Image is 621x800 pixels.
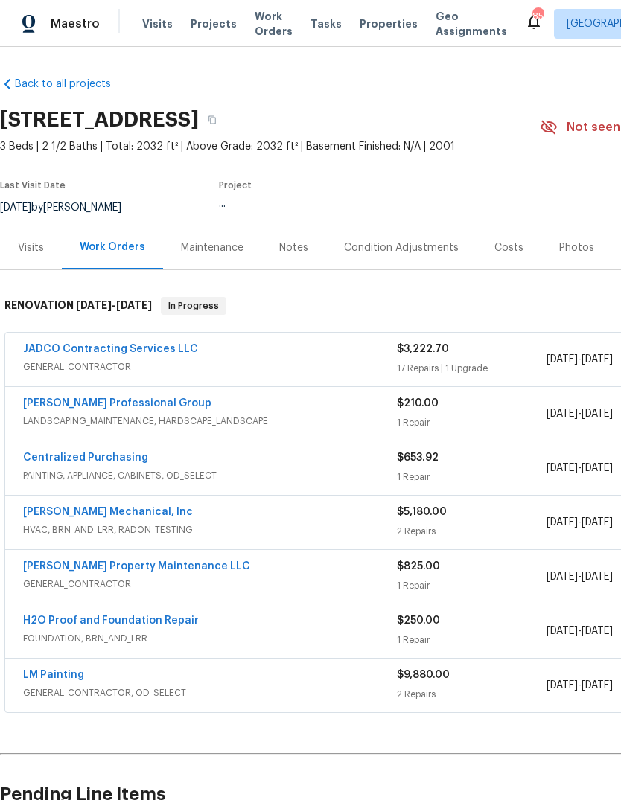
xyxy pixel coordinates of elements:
[397,615,440,626] span: $250.00
[547,569,613,584] span: -
[23,344,198,354] a: JADCO Contracting Services LLC
[255,9,293,39] span: Work Orders
[23,561,250,572] a: [PERSON_NAME] Property Maintenance LLC
[23,631,397,646] span: FOUNDATION, BRN_AND_LRR
[23,452,148,463] a: Centralized Purchasing
[80,240,145,255] div: Work Orders
[547,678,613,693] span: -
[397,344,449,354] span: $3,222.70
[559,240,594,255] div: Photos
[582,463,613,473] span: [DATE]
[23,577,397,592] span: GENERAL_CONTRACTOR
[547,572,578,582] span: [DATE]
[23,468,397,483] span: PAINTING, APPLIANCE, CABINETS, OD_SELECT
[23,522,397,537] span: HVAC, BRN_AND_LRR, RADON_TESTING
[279,240,308,255] div: Notes
[23,507,193,517] a: [PERSON_NAME] Mechanical, Inc
[582,572,613,582] span: [DATE]
[582,680,613,691] span: [DATE]
[547,352,613,367] span: -
[116,300,152,310] span: [DATE]
[199,106,226,133] button: Copy Address
[23,615,199,626] a: H2O Proof and Foundation Repair
[547,515,613,530] span: -
[23,414,397,429] span: LANDSCAPING_MAINTENANCE, HARDSCAPE_LANDSCAPE
[23,359,397,374] span: GENERAL_CONTRACTOR
[547,680,578,691] span: [DATE]
[397,398,439,409] span: $210.00
[547,463,578,473] span: [DATE]
[51,16,100,31] span: Maestro
[191,16,237,31] span: Projects
[4,297,152,315] h6: RENOVATION
[76,300,152,310] span: -
[23,670,84,680] a: LM Painting
[162,298,225,313] span: In Progress
[547,517,578,528] span: [DATE]
[76,300,112,310] span: [DATE]
[547,354,578,365] span: [DATE]
[582,626,613,636] span: [DATE]
[18,240,44,255] div: Visits
[397,415,547,430] div: 1 Repair
[397,507,447,517] span: $5,180.00
[310,19,342,29] span: Tasks
[397,633,547,647] div: 1 Repair
[397,578,547,593] div: 1 Repair
[142,16,173,31] span: Visits
[532,9,543,24] div: 85
[397,524,547,539] div: 2 Repairs
[397,561,440,572] span: $825.00
[547,624,613,639] span: -
[344,240,459,255] div: Condition Adjustments
[547,409,578,419] span: [DATE]
[397,470,547,484] div: 1 Repair
[397,670,450,680] span: $9,880.00
[494,240,523,255] div: Costs
[219,181,252,190] span: Project
[397,361,547,376] div: 17 Repairs | 1 Upgrade
[181,240,243,255] div: Maintenance
[547,406,613,421] span: -
[582,354,613,365] span: [DATE]
[23,685,397,700] span: GENERAL_CONTRACTOR, OD_SELECT
[547,626,578,636] span: [DATE]
[23,398,211,409] a: [PERSON_NAME] Professional Group
[547,461,613,476] span: -
[397,452,439,463] span: $653.92
[582,517,613,528] span: [DATE]
[582,409,613,419] span: [DATE]
[360,16,418,31] span: Properties
[397,687,547,702] div: 2 Repairs
[436,9,507,39] span: Geo Assignments
[219,199,505,209] div: ...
